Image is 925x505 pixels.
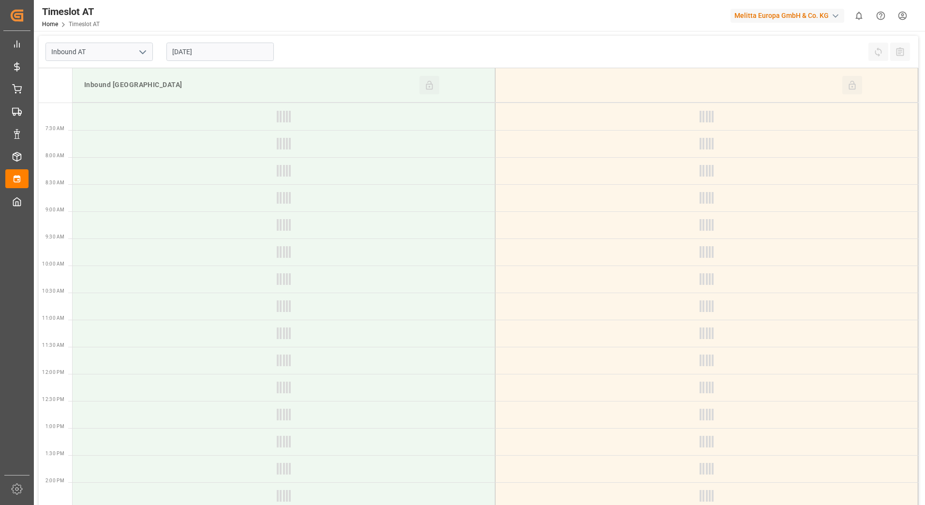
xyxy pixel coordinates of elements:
[45,451,64,456] span: 1:30 PM
[45,180,64,185] span: 8:30 AM
[45,207,64,212] span: 9:00 AM
[166,43,274,61] input: DD-MM-YYYY
[45,153,64,158] span: 8:00 AM
[42,288,64,294] span: 10:30 AM
[45,424,64,429] span: 1:00 PM
[42,342,64,348] span: 11:30 AM
[45,478,64,483] span: 2:00 PM
[45,43,153,61] input: Type to search/select
[731,6,848,25] button: Melitta Europa GmbH & Co. KG
[870,5,892,27] button: Help Center
[848,5,870,27] button: show 0 new notifications
[135,45,149,59] button: open menu
[45,234,64,239] span: 9:30 AM
[42,397,64,402] span: 12:30 PM
[42,370,64,375] span: 12:00 PM
[42,261,64,267] span: 10:00 AM
[45,126,64,131] span: 7:30 AM
[80,76,419,94] div: Inbound [GEOGRAPHIC_DATA]
[42,21,58,28] a: Home
[42,315,64,321] span: 11:00 AM
[731,9,844,23] div: Melitta Europa GmbH & Co. KG
[42,4,100,19] div: Timeslot AT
